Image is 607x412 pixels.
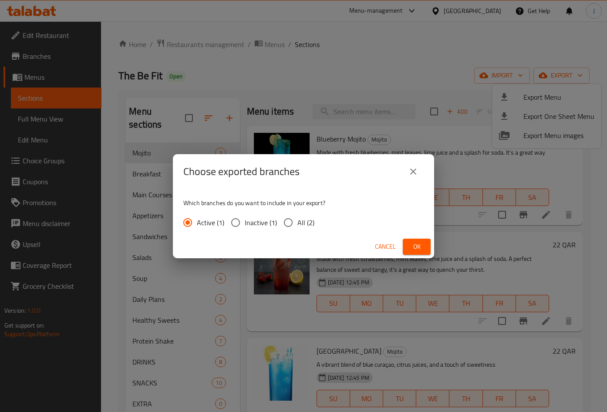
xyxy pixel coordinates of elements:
[297,217,314,228] span: All (2)
[375,241,396,252] span: Cancel
[371,239,399,255] button: Cancel
[245,217,277,228] span: Inactive (1)
[183,165,300,179] h2: Choose exported branches
[410,241,424,252] span: Ok
[403,161,424,182] button: close
[197,217,224,228] span: Active (1)
[183,199,424,207] p: Which branches do you want to include in your export?
[403,239,431,255] button: Ok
